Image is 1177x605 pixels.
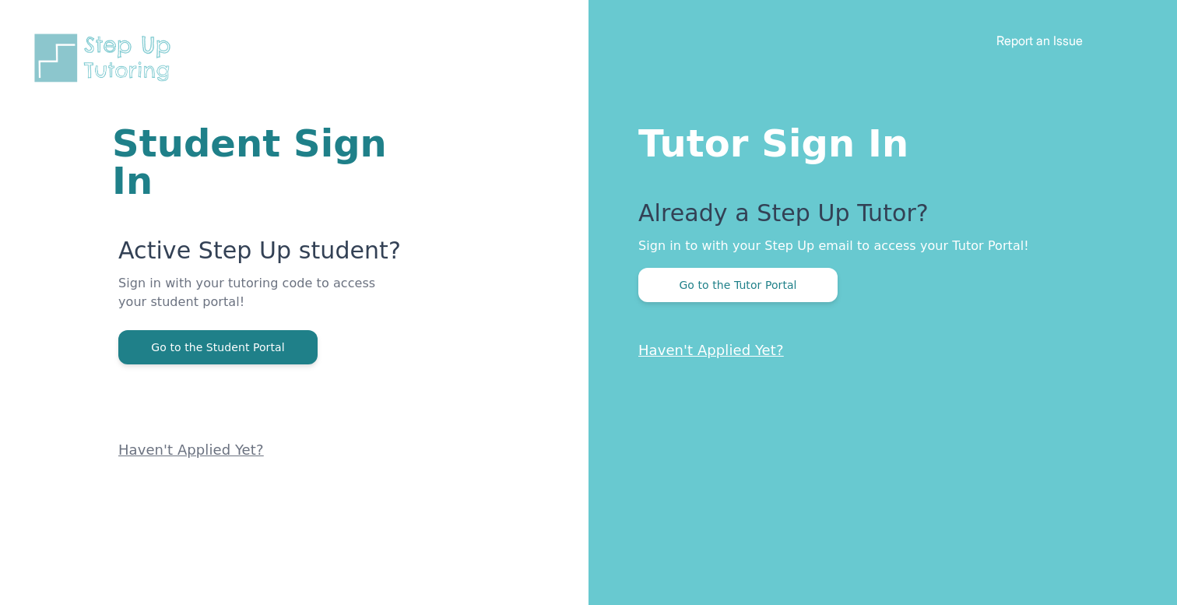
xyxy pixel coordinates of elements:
[118,441,264,458] a: Haven't Applied Yet?
[638,277,838,292] a: Go to the Tutor Portal
[638,268,838,302] button: Go to the Tutor Portal
[638,342,784,358] a: Haven't Applied Yet?
[112,125,402,199] h1: Student Sign In
[118,339,318,354] a: Go to the Student Portal
[996,33,1083,48] a: Report an Issue
[31,31,181,85] img: Step Up Tutoring horizontal logo
[638,199,1115,237] p: Already a Step Up Tutor?
[118,274,402,330] p: Sign in with your tutoring code to access your student portal!
[638,118,1115,162] h1: Tutor Sign In
[638,237,1115,255] p: Sign in to with your Step Up email to access your Tutor Portal!
[118,237,402,274] p: Active Step Up student?
[118,330,318,364] button: Go to the Student Portal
